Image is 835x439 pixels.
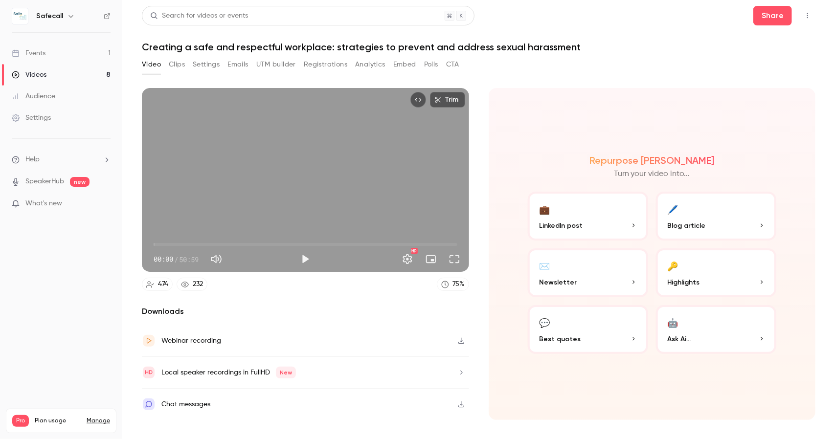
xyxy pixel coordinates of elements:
div: Audience [12,91,55,101]
button: Video [142,57,161,72]
span: New [276,367,296,378]
span: Ask Ai... [668,334,691,344]
h1: Creating a safe and respectful workplace: strategies to prevent and address sexual harassment [142,41,815,53]
div: 75 % [453,279,465,289]
button: CTA [446,57,459,72]
button: Settings [193,57,220,72]
button: Emails [227,57,248,72]
span: Highlights [668,277,700,287]
button: Settings [398,249,417,269]
div: 474 [158,279,168,289]
span: Pro [12,415,29,427]
button: Trim [430,92,465,108]
a: 75% [437,278,469,291]
div: 00:00 [154,254,199,264]
a: Manage [87,417,110,425]
button: Play [295,249,315,269]
div: ✉️ [540,258,550,273]
button: Turn on miniplayer [421,249,441,269]
span: new [70,177,90,187]
span: / [174,254,178,264]
img: Safecall [12,8,28,24]
div: HD [411,248,418,254]
h2: Downloads [142,306,469,317]
button: Analytics [355,57,385,72]
div: Local speaker recordings in FullHD [161,367,296,378]
div: 💬 [540,315,550,330]
div: Chat messages [161,398,210,410]
div: Videos [12,70,46,80]
span: 50:59 [179,254,199,264]
a: SpeakerHub [25,176,64,187]
span: What's new [25,198,62,209]
div: Events [12,48,45,58]
div: 💼 [540,201,550,217]
div: Settings [12,113,51,123]
button: Full screen [445,249,464,269]
div: 🤖 [668,315,678,330]
span: Newsletter [540,277,577,287]
button: 🖊️Blog article [656,192,776,241]
div: Webinar recording [161,335,221,347]
span: LinkedIn post [540,220,583,231]
span: 00:00 [154,254,173,264]
a: 474 [142,278,173,291]
span: Help [25,154,40,165]
a: 232 [177,278,207,291]
button: Mute [206,249,226,269]
button: Registrations [304,57,347,72]
span: Best quotes [540,334,581,344]
button: 🤖Ask Ai... [656,305,776,354]
span: Blog article [668,220,706,231]
button: Embed [393,57,416,72]
button: UTM builder [256,57,296,72]
button: Embed video [410,92,426,108]
div: Search for videos or events [150,11,248,21]
button: 💬Best quotes [528,305,648,354]
li: help-dropdown-opener [12,154,111,165]
div: 🔑 [668,258,678,273]
button: Clips [169,57,185,72]
div: 232 [193,279,203,289]
button: Top Bar Actions [800,8,815,23]
button: 🔑Highlights [656,248,776,297]
p: Turn your video into... [614,168,690,180]
button: Share [753,6,792,25]
button: Polls [424,57,438,72]
h2: Repurpose [PERSON_NAME] [589,154,714,166]
button: 💼LinkedIn post [528,192,648,241]
div: 🖊️ [668,201,678,217]
h6: Safecall [36,11,63,21]
button: ✉️Newsletter [528,248,648,297]
iframe: Noticeable Trigger [99,199,111,208]
span: Plan usage [35,417,81,425]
